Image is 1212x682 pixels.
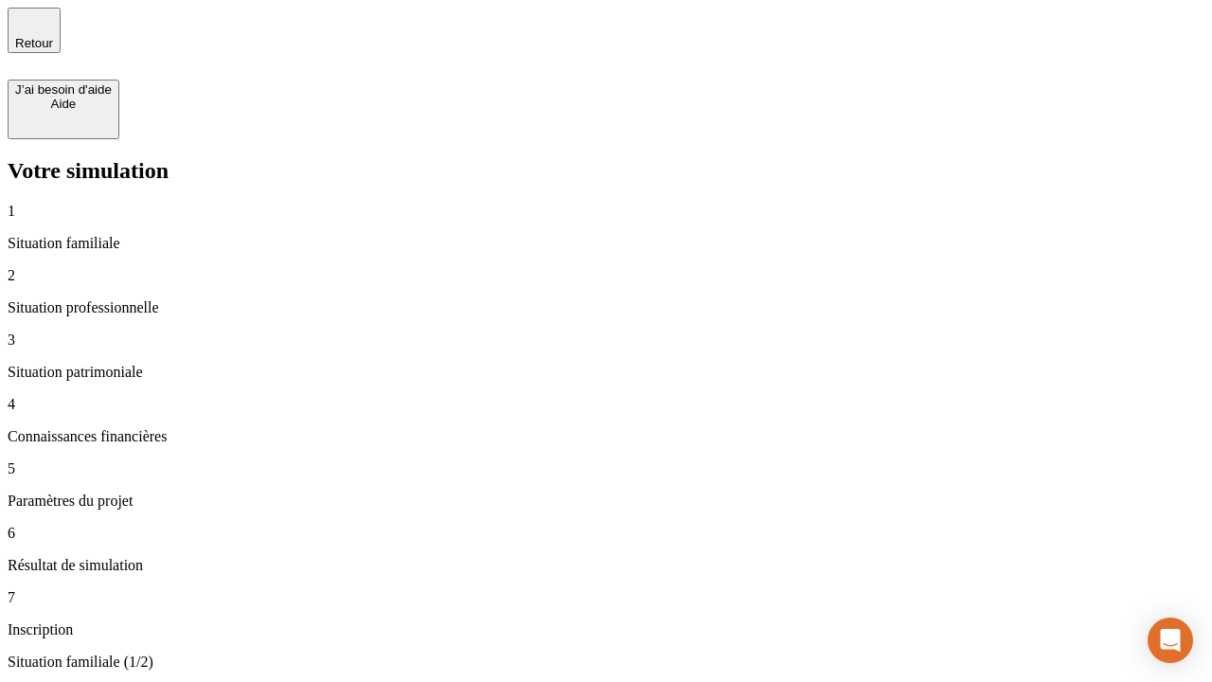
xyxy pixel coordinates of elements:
[8,158,1204,184] h2: Votre simulation
[8,299,1204,316] p: Situation professionnelle
[1148,618,1193,663] div: Open Intercom Messenger
[8,493,1204,510] p: Paramètres du projet
[8,460,1204,477] p: 5
[8,396,1204,413] p: 4
[8,235,1204,252] p: Situation familiale
[8,267,1204,284] p: 2
[8,557,1204,574] p: Résultat de simulation
[15,36,53,50] span: Retour
[8,332,1204,349] p: 3
[15,82,112,97] div: J’ai besoin d'aide
[8,654,1204,671] p: Situation familiale (1/2)
[8,621,1204,638] p: Inscription
[8,8,61,53] button: Retour
[8,428,1204,445] p: Connaissances financières
[8,589,1204,606] p: 7
[8,525,1204,542] p: 6
[15,97,112,111] div: Aide
[8,203,1204,220] p: 1
[8,364,1204,381] p: Situation patrimoniale
[8,80,119,139] button: J’ai besoin d'aideAide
